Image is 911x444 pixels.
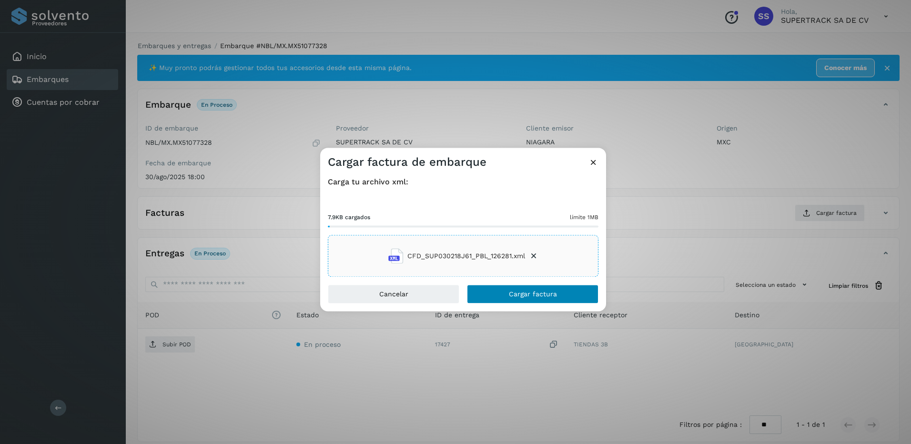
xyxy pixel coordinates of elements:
span: límite 1MB [570,213,598,222]
button: Cancelar [328,285,459,304]
span: Cargar factura [509,291,557,298]
span: CFD_SUP030218J61_PBL_126281.xml [407,251,525,261]
h4: Carga tu archivo xml: [328,177,598,186]
span: Cancelar [379,291,408,298]
h3: Cargar factura de embarque [328,155,486,169]
span: 7.9KB cargados [328,213,370,222]
button: Cargar factura [467,285,598,304]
